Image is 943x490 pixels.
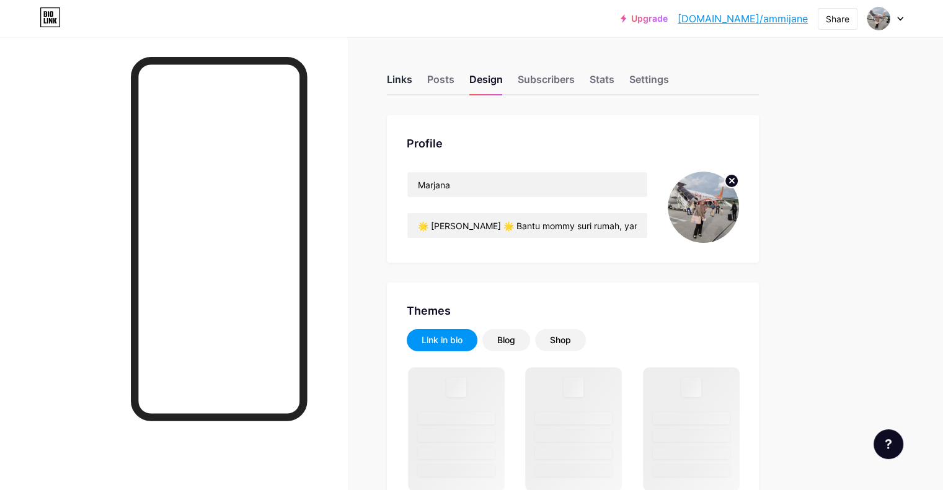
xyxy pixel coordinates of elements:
div: Stats [590,72,614,94]
div: Blog [497,334,515,346]
div: Links [387,72,412,94]
div: Settings [629,72,669,94]
div: Design [469,72,503,94]
div: Link in bio [422,334,463,346]
div: Posts [427,72,454,94]
div: Profile [407,135,739,152]
div: Themes [407,302,739,319]
div: Share [826,12,849,25]
a: Upgrade [621,14,668,24]
div: Shop [550,334,571,346]
div: Subscribers [518,72,575,94]
a: [DOMAIN_NAME]/ammijane [678,11,808,26]
input: Name [407,172,647,197]
img: ammijane [867,7,890,30]
img: ammijane [668,172,739,243]
input: Bio [407,213,647,238]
